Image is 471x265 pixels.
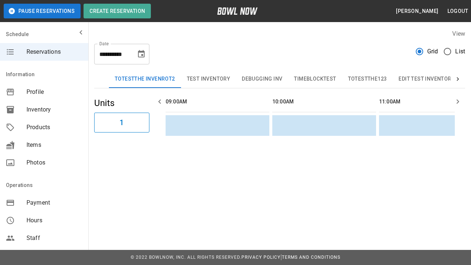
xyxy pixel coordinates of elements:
[288,70,342,88] button: TimeBlockTest
[26,141,82,149] span: Items
[4,4,81,18] button: Pause Reservations
[26,123,82,132] span: Products
[134,47,149,61] button: Choose date, selected date is Aug 27, 2025
[26,158,82,167] span: Photos
[26,198,82,207] span: Payment
[26,216,82,225] span: Hours
[393,70,460,88] button: Edit Test Inventory
[393,4,441,18] button: [PERSON_NAME]
[26,47,82,56] span: Reservations
[109,70,450,88] div: inventory tabs
[455,47,465,56] span: List
[120,117,124,128] h6: 1
[94,97,149,109] h5: Units
[166,91,269,112] th: 09:00AM
[452,30,465,37] label: View
[26,88,82,96] span: Profile
[342,70,393,88] button: TOTESTTHE123
[131,255,241,260] span: © 2022 BowlNow, Inc. All Rights Reserved.
[26,234,82,243] span: Staff
[272,91,376,112] th: 10:00AM
[217,7,258,15] img: logo
[84,4,151,18] button: Create Reservation
[236,70,288,88] button: Debugging Inv
[26,105,82,114] span: Inventory
[94,113,149,132] button: 1
[427,47,438,56] span: Grid
[241,255,280,260] a: Privacy Policy
[109,70,181,88] button: TOTESTTHE INVENROT2
[282,255,340,260] a: Terms and Conditions
[181,70,236,88] button: Test Inventory
[445,4,471,18] button: Logout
